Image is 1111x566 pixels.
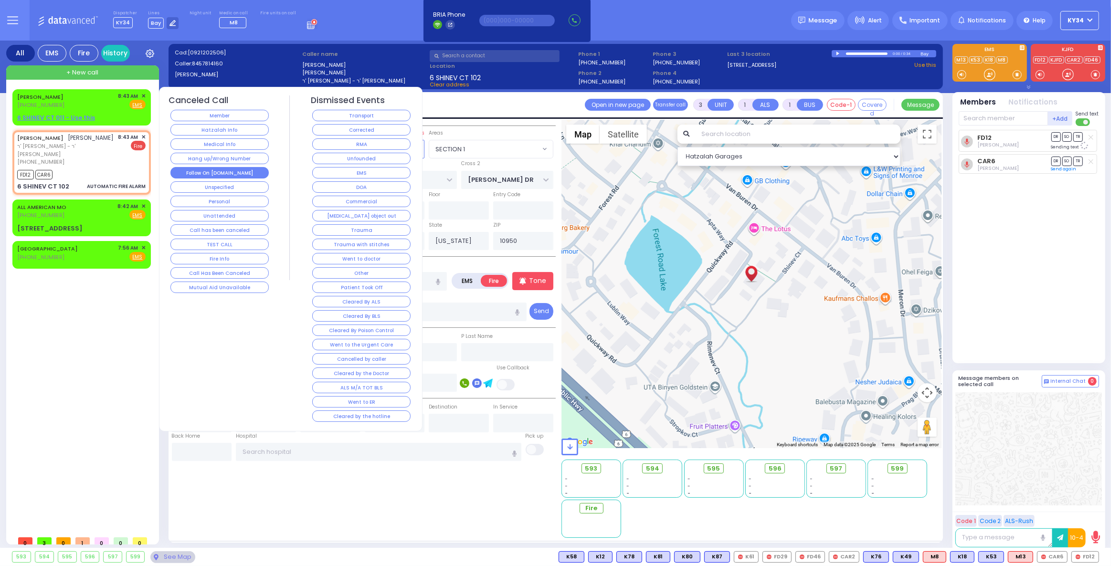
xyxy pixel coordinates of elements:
a: Use this [914,61,936,69]
div: 0:00 [892,48,901,59]
span: + New call [66,68,98,77]
label: Destination [429,403,457,411]
label: EMS [952,47,1027,54]
label: In Service [493,403,518,411]
span: DR [1051,157,1061,166]
button: Unspecified [170,181,269,193]
label: KJFD [1031,47,1105,54]
label: Caller name [302,50,426,58]
button: Members [961,97,996,108]
label: Floor [429,191,440,199]
button: Cancelled by caller [312,353,411,365]
span: TR [1073,157,1083,166]
div: 595 [58,552,76,562]
input: Search hospital [236,443,521,461]
button: Member [170,110,269,121]
button: +Add [1048,111,1073,126]
button: Code 1 [955,515,977,527]
span: [PHONE_NUMBER] [17,253,64,261]
span: - [626,482,629,490]
span: 594 [646,464,659,473]
span: Important [910,16,940,25]
span: 8457814160 [192,60,223,67]
div: BLS [588,551,613,563]
button: Hang up/Wrong Number [170,153,269,164]
button: Went to ER [312,396,411,408]
span: ✕ [141,244,146,252]
div: BLS [559,551,584,563]
span: - [810,490,813,497]
div: K58 [559,551,584,563]
button: Internal Chat 0 [1042,375,1099,388]
div: ALS KJ [923,551,946,563]
div: 597 [104,552,122,562]
span: - [871,475,874,482]
button: Map camera controls [918,383,937,402]
label: Location [430,62,575,70]
span: Fire [585,503,597,513]
span: TR [1073,132,1083,141]
label: Fire units on call [260,10,296,16]
div: K12 [588,551,613,563]
span: - [810,475,813,482]
div: FD46 [795,551,825,563]
label: [PERSON_NAME] [175,71,299,79]
div: All [6,45,35,62]
span: - [565,475,568,482]
button: Trauma [312,224,411,236]
label: [PHONE_NUMBER] [578,78,625,85]
span: Joel Sandel [977,165,1019,172]
a: FD12 [977,134,992,141]
span: Clear address [430,81,469,88]
span: Alert [868,16,882,25]
img: Logo [38,14,101,26]
div: FD12 [1071,551,1099,563]
div: See map [150,551,195,563]
span: ✕ [141,133,146,141]
label: State [429,221,442,229]
span: Bay [148,18,164,29]
button: Patient Took Off [312,282,411,293]
a: CAR6 [977,157,995,165]
div: Bay [921,50,936,57]
span: - [810,482,813,490]
div: ALS [1008,551,1033,563]
button: Unattended [170,210,269,221]
span: - [749,482,751,490]
span: 0 [95,537,109,545]
span: Send text [1076,110,1099,117]
img: red-radio-icon.svg [800,555,804,559]
button: Medical Info [170,138,269,150]
span: 593 [585,464,598,473]
div: AUTOMATIC FIRE ALARM [87,183,146,190]
button: TEST CALL [170,239,269,250]
button: Toggle fullscreen view [918,125,937,144]
a: Open in new page [585,99,651,111]
button: Hatzalah Info [170,124,269,136]
span: - [688,475,690,482]
input: Search location [696,125,900,144]
a: M8 [996,56,1008,63]
span: 599 [891,464,904,473]
span: [0921202506] [188,49,226,56]
button: Call has been canceled [170,224,269,236]
span: 0 [56,537,71,545]
u: EMS [133,253,143,261]
span: M8 [230,19,238,26]
button: Send [529,303,553,320]
span: FD12 [17,170,34,179]
span: 0 [1088,377,1097,386]
input: Search a contact [430,50,560,62]
span: BRIA Phone [433,10,465,19]
div: 593 [12,552,31,562]
span: 595 [708,464,720,473]
a: K18 [984,56,995,63]
span: SECTION 1 [435,145,465,154]
div: BLS [616,551,642,563]
label: P Last Name [461,333,493,340]
button: DOA [312,181,411,193]
a: Open this area in Google Maps (opens a new window) [564,436,595,448]
u: 6 SHINEV CT 011 - Use this [17,114,95,122]
button: Code-1 [827,99,856,111]
a: Send again [1051,166,1077,172]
